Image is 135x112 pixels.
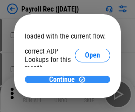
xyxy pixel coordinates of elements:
button: ContinueContinue [25,76,110,83]
span: Continue [49,76,75,83]
span: Open [85,52,100,59]
img: Continue [78,76,86,83]
div: Please select the correct ADP Lookups for this month [25,39,75,72]
button: Open [75,48,110,62]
